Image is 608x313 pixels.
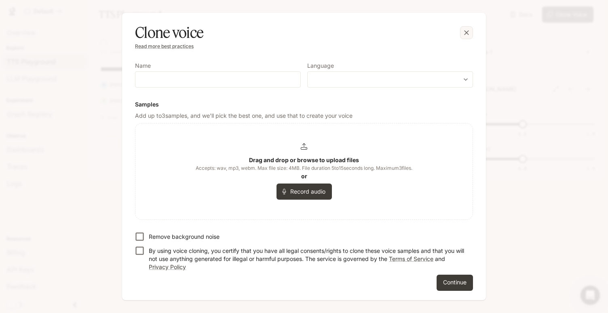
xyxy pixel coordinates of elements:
[149,247,467,271] p: By using voice cloning, you certify that you have all legal consents/rights to clone these voice ...
[135,23,203,43] h5: Clone voice
[135,43,194,49] a: Read more best practices
[277,184,332,200] button: Record audio
[135,112,473,120] p: Add up to 3 samples, and we'll pick the best one, and use that to create your voice
[249,156,359,163] b: Drag and drop or browse to upload files
[437,275,473,291] button: Continue
[149,233,220,241] p: Remove background noise
[135,63,151,69] p: Name
[308,75,473,83] div: ​
[389,255,433,262] a: Terms of Service
[149,263,186,270] a: Privacy Policy
[307,63,334,69] p: Language
[196,164,412,172] span: Accepts: wav, mp3, webm. Max file size: 4MB. File duration 5 to 15 seconds long. Maximum 3 files.
[301,173,307,179] b: or
[135,100,473,109] h6: Samples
